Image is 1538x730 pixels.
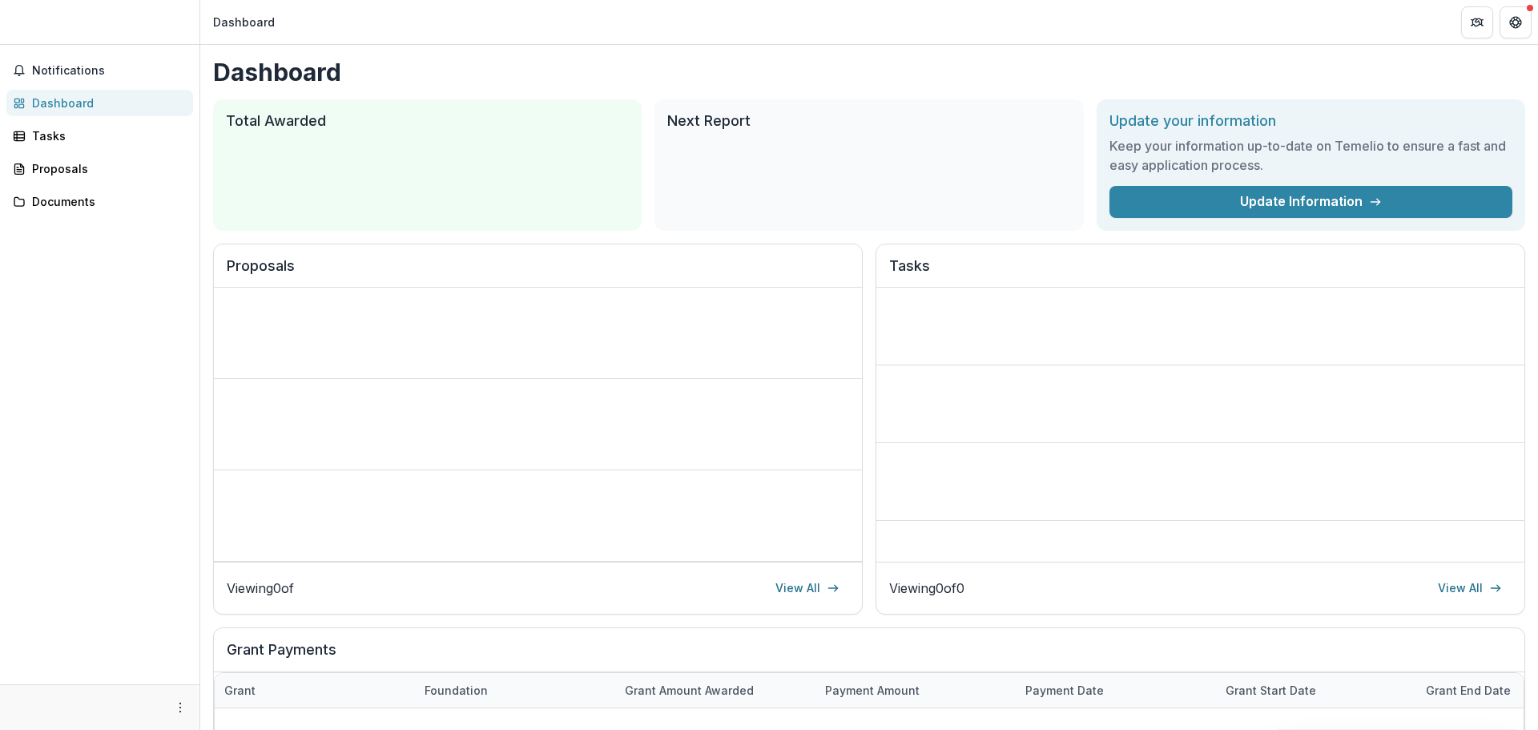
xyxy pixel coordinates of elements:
[1109,136,1512,175] h3: Keep your information up-to-date on Temelio to ensure a fast and easy application process.
[1109,112,1512,130] h2: Update your information
[227,257,849,288] h2: Proposals
[1500,6,1532,38] button: Get Help
[667,112,1070,130] h2: Next Report
[32,64,187,78] span: Notifications
[6,123,193,149] a: Tasks
[6,90,193,116] a: Dashboard
[32,193,180,210] div: Documents
[207,10,281,34] nav: breadcrumb
[213,58,1525,87] h1: Dashboard
[1109,186,1512,218] a: Update Information
[32,127,180,144] div: Tasks
[6,188,193,215] a: Documents
[227,641,1512,672] h2: Grant Payments
[766,575,849,601] a: View All
[171,698,190,717] button: More
[213,14,275,30] div: Dashboard
[889,257,1512,288] h2: Tasks
[32,160,180,177] div: Proposals
[6,58,193,83] button: Notifications
[226,112,629,130] h2: Total Awarded
[32,95,180,111] div: Dashboard
[889,579,964,598] p: Viewing 0 of 0
[1461,6,1493,38] button: Partners
[6,155,193,182] a: Proposals
[1428,575,1512,601] a: View All
[227,579,294,598] p: Viewing 0 of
